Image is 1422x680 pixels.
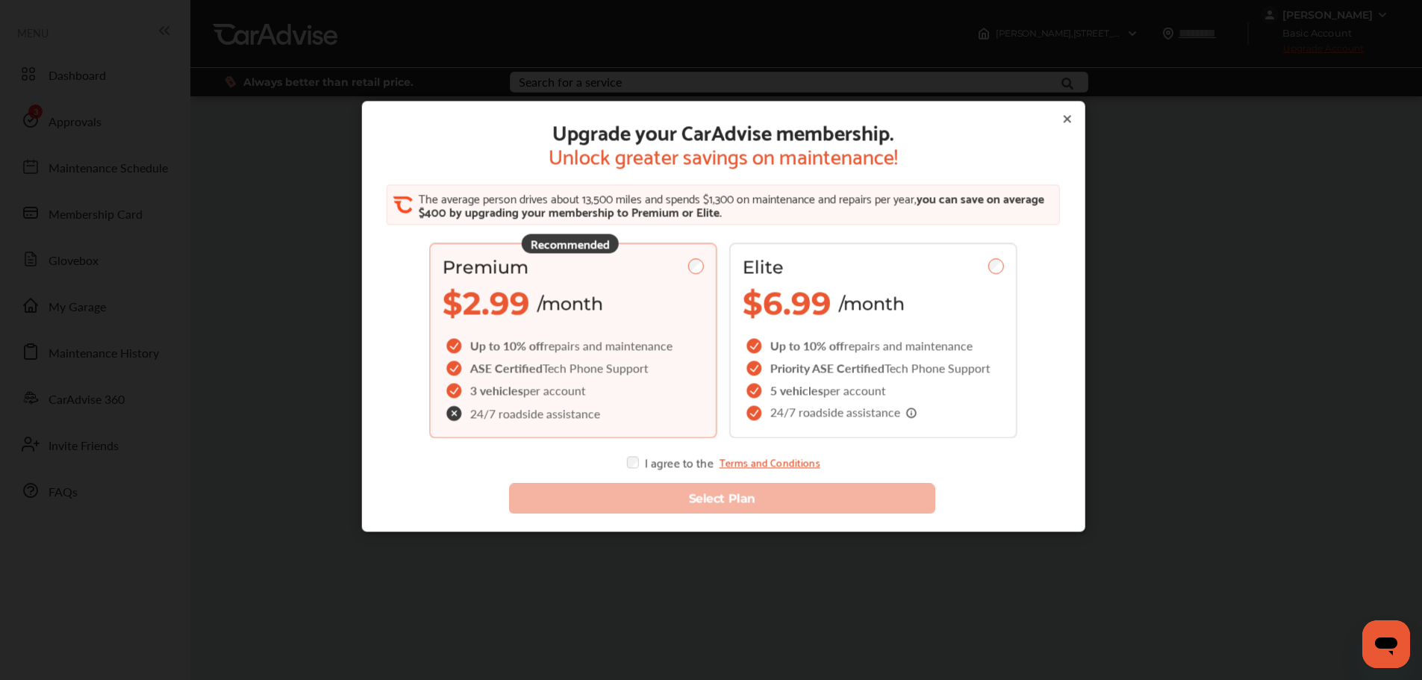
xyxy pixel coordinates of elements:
[419,188,917,208] span: The average person drives about 13,500 miles and spends $1,300 on maintenance and repairs per year,
[770,382,823,399] span: 5 vehicles
[839,293,905,314] span: /month
[419,188,1044,222] span: you can save on average $400 by upgrading your membership to Premium or Elite.
[470,360,543,377] span: ASE Certified
[823,382,886,399] span: per account
[543,360,649,377] span: Tech Phone Support
[770,407,918,420] span: 24/7 roadside assistance
[446,339,464,354] img: checkIcon.6d469ec1.svg
[446,361,464,376] img: checkIcon.6d469ec1.svg
[522,234,619,254] div: Recommended
[719,457,820,469] a: Terms and Conditions
[743,284,832,323] span: $6.99
[470,408,600,419] span: 24/7 roadside assistance
[626,457,820,469] div: I agree to the
[770,337,844,355] span: Up to 10% off
[443,284,530,323] span: $2.99
[746,384,764,399] img: checkIcon.6d469ec1.svg
[549,143,898,167] span: Unlock greater savings on maintenance!
[844,337,973,355] span: repairs and maintenance
[746,361,764,376] img: checkIcon.6d469ec1.svg
[443,257,528,278] span: Premium
[770,360,885,377] span: Priority ASE Certified
[746,339,764,354] img: checkIcon.6d469ec1.svg
[743,257,784,278] span: Elite
[1362,620,1410,668] iframe: Button to launch messaging window
[549,119,898,143] span: Upgrade your CarAdvise membership.
[470,337,544,355] span: Up to 10% off
[537,293,603,314] span: /month
[885,360,991,377] span: Tech Phone Support
[393,196,413,215] img: CA_CheckIcon.cf4f08d4.svg
[446,384,464,399] img: checkIcon.6d469ec1.svg
[746,406,764,421] img: checkIcon.6d469ec1.svg
[446,406,464,422] img: check-cross-icon.c68f34ea.svg
[544,337,673,355] span: repairs and maintenance
[470,382,523,399] span: 3 vehicles
[523,382,586,399] span: per account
